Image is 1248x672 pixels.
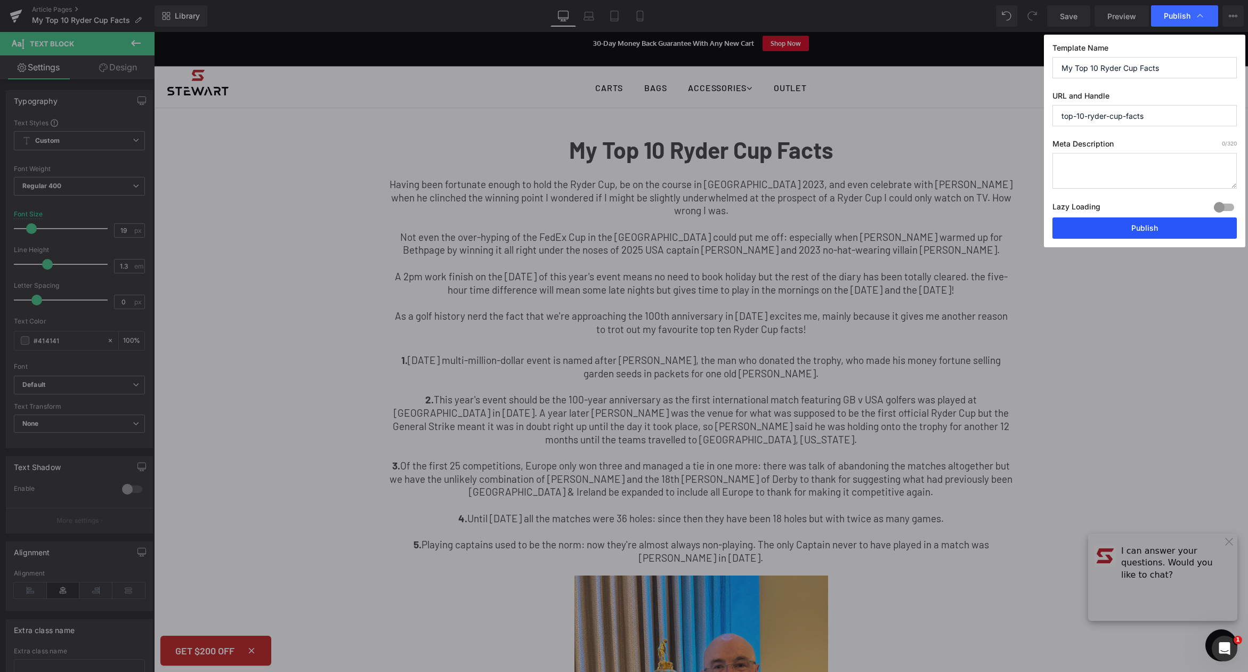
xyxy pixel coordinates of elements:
strong: 2. [271,361,280,374]
p: [DATE] multi-million-dollar event is named after [PERSON_NAME], the man who donated the trophy, w... [236,322,859,348]
p: Of the first 25 competitions, Europe only won three and managed a tie in one more: there was talk... [236,427,859,467]
button: Publish [1052,217,1237,239]
a: Bags [490,45,513,66]
a: Accessories [534,45,598,66]
p: As a golf history nerd the fact that we're approaching the 100th anniversary in [DATE] excites me... [236,278,859,304]
button: GET $200 OFF [6,604,117,634]
label: Lazy Loading [1052,200,1100,217]
a: Carts [441,45,469,66]
p: Until [DATE] all the matches were 36 holes: since then they have been 18 holes but with twice as ... [236,480,859,493]
strong: 1. [247,322,254,334]
a: 0 [1057,44,1083,60]
span: Publish [1164,11,1190,21]
strong: 5. [260,506,268,519]
p: A 2pm work finish on the [DATE] of this year's event means no need to book holiday but the rest o... [236,238,859,264]
span: 0 [1073,45,1081,53]
p: Not even the over-hyping of the FedEx Cup in the [GEOGRAPHIC_DATA] could put me off: especially w... [236,199,859,225]
a: Shop Now [609,4,655,20]
span: 0 [1222,140,1225,147]
a: Blog [967,24,982,33]
strong: 4. [304,480,313,492]
a: Outlet [620,45,653,66]
span: 1 [1234,636,1242,644]
iframe: Intercom live chat [1212,636,1237,661]
label: URL and Handle [1052,91,1237,105]
label: Meta Description [1052,139,1237,153]
p: Having been fortunate enough to hold the Ryder Cup, be on the course in [GEOGRAPHIC_DATA] 2023, a... [236,146,859,185]
p: This year's event should be the 100-year anniversary as the first international match featuring G... [236,361,859,414]
b: My Top 10 Ryder Cup Facts [415,104,679,132]
a: Support [1055,25,1081,34]
p: Playing captains used to be the norm: now they're almost always non-playing. The only Captain nev... [236,506,859,532]
strong: 3. [238,427,246,440]
a: About Us [1003,25,1033,34]
label: Template Name [1052,43,1237,57]
img: Stewart Golf USA [13,38,75,63]
span: /320 [1222,140,1237,147]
